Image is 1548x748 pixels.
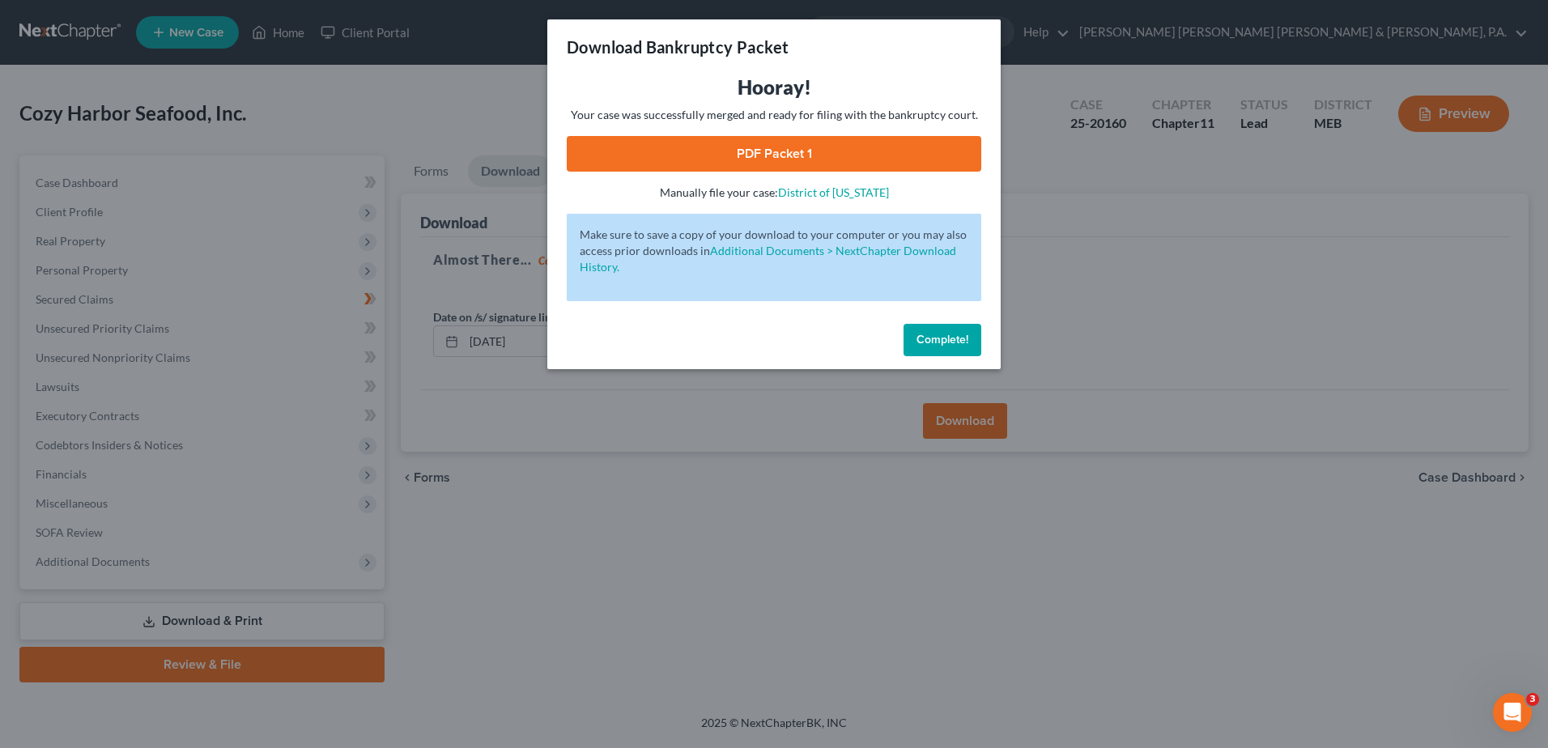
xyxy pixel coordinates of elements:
[778,185,889,199] a: District of [US_STATE]
[567,107,981,123] p: Your case was successfully merged and ready for filing with the bankruptcy court.
[904,324,981,356] button: Complete!
[567,74,981,100] h3: Hooray!
[1526,693,1539,706] span: 3
[567,136,981,172] a: PDF Packet 1
[916,333,968,346] span: Complete!
[567,185,981,201] p: Manually file your case:
[567,36,789,58] h3: Download Bankruptcy Packet
[580,244,956,274] a: Additional Documents > NextChapter Download History.
[580,227,968,275] p: Make sure to save a copy of your download to your computer or you may also access prior downloads in
[1493,693,1532,732] iframe: Intercom live chat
